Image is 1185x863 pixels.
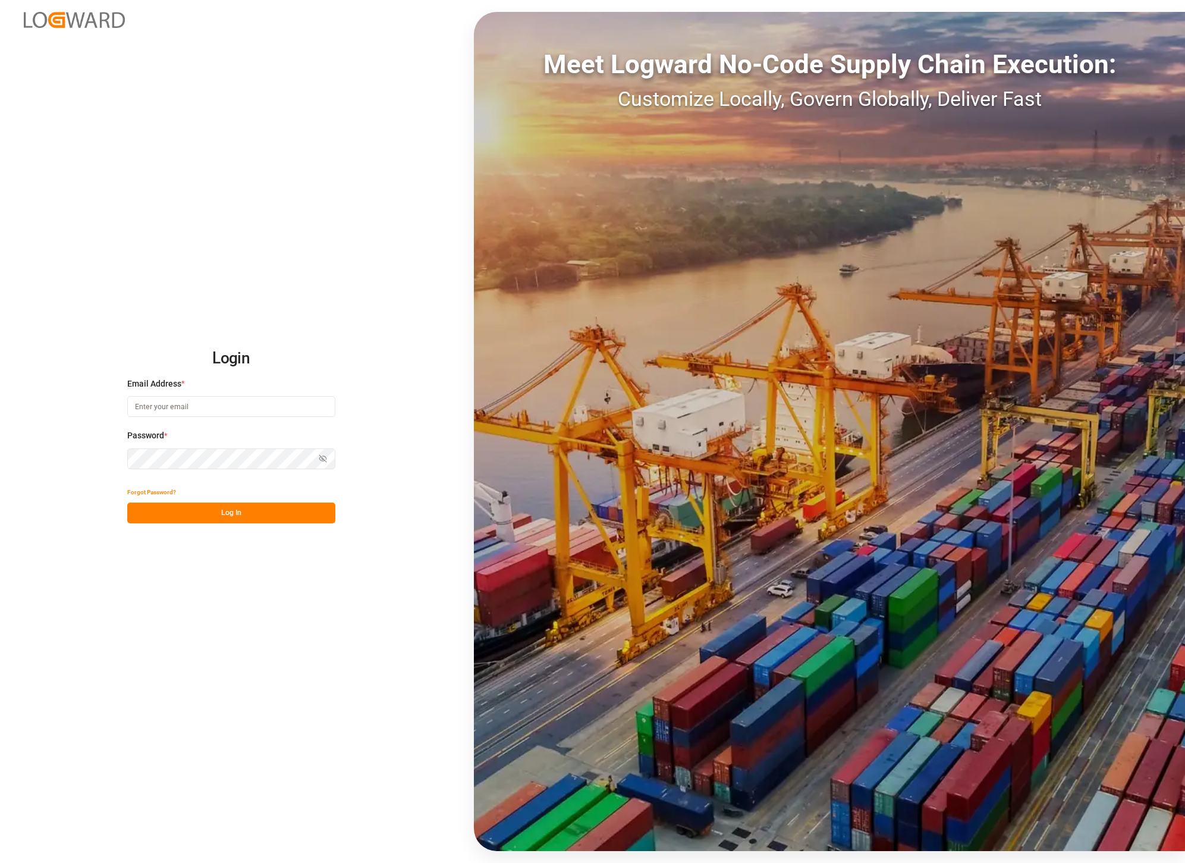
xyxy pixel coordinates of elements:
[474,84,1185,114] div: Customize Locally, Govern Globally, Deliver Fast
[24,12,125,28] img: Logward_new_orange.png
[127,378,181,390] span: Email Address
[474,45,1185,84] div: Meet Logward No-Code Supply Chain Execution:
[127,429,164,442] span: Password
[127,482,176,503] button: Forgot Password?
[127,396,335,417] input: Enter your email
[127,503,335,523] button: Log In
[127,340,335,378] h2: Login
